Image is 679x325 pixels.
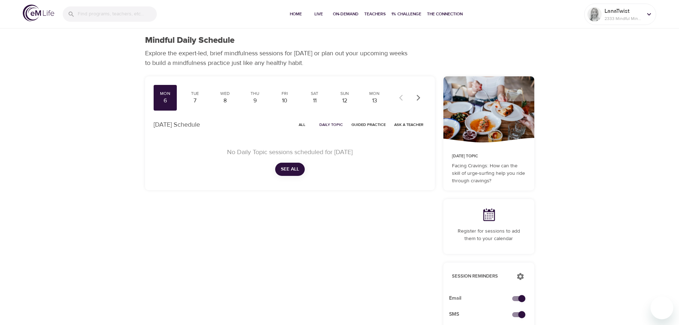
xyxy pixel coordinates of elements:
[366,97,384,105] div: 13
[162,147,418,157] p: No Daily Topic sessions scheduled for [DATE]
[145,35,235,46] h1: Mindful Daily Schedule
[310,10,327,18] span: Live
[351,121,386,128] span: Guided Practice
[23,5,54,21] img: logo
[156,91,174,97] div: Mon
[306,97,324,105] div: 11
[154,120,200,130] p: [DATE] Schedule
[587,7,602,21] img: Remy Sharp
[452,153,526,159] p: [DATE] Topic
[294,121,311,128] span: All
[156,97,174,105] div: 6
[605,7,642,15] p: LanaTwist
[186,97,204,105] div: 7
[605,15,642,22] p: 2333 Mindful Minutes
[216,91,234,97] div: Wed
[306,91,324,97] div: Sat
[246,91,264,97] div: Thu
[427,10,463,18] span: The Connection
[391,119,426,130] button: Ask a Teacher
[317,119,346,130] button: Daily Topic
[216,97,234,105] div: 8
[287,10,304,18] span: Home
[281,165,299,174] span: See All
[291,119,314,130] button: All
[145,49,412,68] p: Explore the expert-led, brief mindfulness sessions for [DATE] or plan out your upcoming weeks to ...
[333,10,359,18] span: On-Demand
[275,163,305,176] button: See All
[366,91,384,97] div: Mon
[319,121,343,128] span: Daily Topic
[449,311,517,318] span: SMS
[452,228,526,243] p: Register for sessions to add them to your calendar
[449,295,517,302] span: Email
[246,97,264,105] div: 9
[391,10,421,18] span: 1% Challenge
[336,97,354,105] div: 12
[78,6,157,22] input: Find programs, teachers, etc...
[394,121,423,128] span: Ask a Teacher
[349,119,389,130] button: Guided Practice
[452,273,509,280] p: Session Reminders
[276,97,294,105] div: 10
[452,162,526,185] p: Facing Cravings: How can the skill of urge-surfing help you ride through cravings?
[364,10,386,18] span: Teachers
[650,296,673,319] iframe: Button to launch messaging window
[186,91,204,97] div: Tue
[336,91,354,97] div: Sun
[276,91,294,97] div: Fri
